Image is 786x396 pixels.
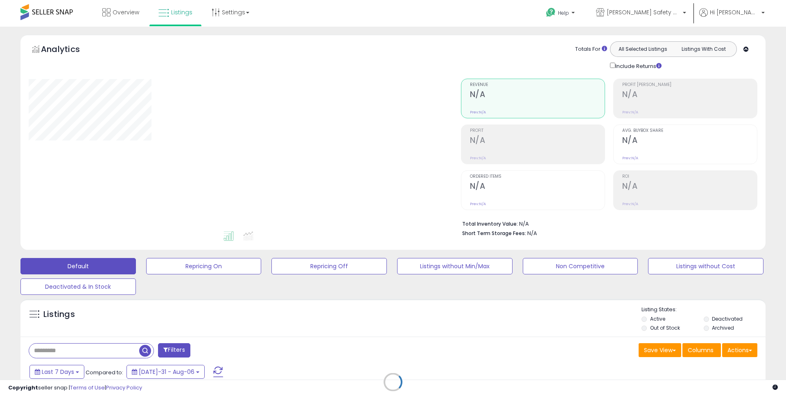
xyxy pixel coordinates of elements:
small: Prev: N/A [622,156,638,161]
b: Short Term Storage Fees: [462,230,526,237]
h2: N/A [622,136,757,147]
span: Profit [PERSON_NAME] [622,83,757,87]
div: seller snap | | [8,384,142,392]
button: Repricing Off [271,258,387,274]
h2: N/A [470,181,605,192]
div: Include Returns [604,61,671,70]
small: Prev: N/A [470,110,486,115]
small: Prev: N/A [622,201,638,206]
span: Avg. Buybox Share [622,129,757,133]
span: ROI [622,174,757,179]
b: Total Inventory Value: [462,220,518,227]
a: Help [540,1,583,27]
i: Get Help [546,7,556,18]
strong: Copyright [8,384,38,391]
span: [PERSON_NAME] Safety & Supply [607,8,680,16]
small: Prev: N/A [470,156,486,161]
button: Listings With Cost [673,44,734,54]
button: All Selected Listings [612,44,673,54]
span: Revenue [470,83,605,87]
span: Ordered Items [470,174,605,179]
h2: N/A [622,90,757,101]
span: Overview [113,8,139,16]
span: N/A [527,229,537,237]
button: Listings without Min/Max [397,258,513,274]
small: Prev: N/A [470,201,486,206]
button: Repricing On [146,258,262,274]
span: Listings [171,8,192,16]
span: Profit [470,129,605,133]
button: Listings without Cost [648,258,763,274]
button: Deactivated & In Stock [20,278,136,295]
a: Hi [PERSON_NAME] [699,8,765,27]
button: Default [20,258,136,274]
span: Help [558,9,569,16]
h2: N/A [622,181,757,192]
li: N/A [462,218,751,228]
h5: Analytics [41,43,96,57]
div: Totals For [575,45,607,53]
small: Prev: N/A [622,110,638,115]
h2: N/A [470,136,605,147]
h2: N/A [470,90,605,101]
button: Non Competitive [523,258,638,274]
span: Hi [PERSON_NAME] [710,8,759,16]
